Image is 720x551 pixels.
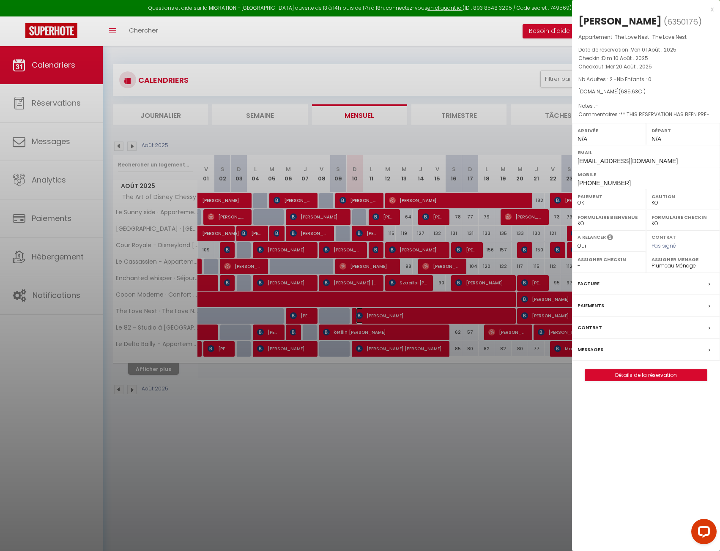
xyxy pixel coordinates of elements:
[617,76,652,83] span: Nb Enfants : 0
[602,55,648,62] span: Dim 10 Août . 2025
[578,234,606,241] label: A relancer
[578,54,714,63] p: Checkin :
[621,88,638,95] span: 685.63
[578,255,641,264] label: Assigner Checkin
[578,323,602,332] label: Contrat
[615,33,687,41] span: The Love Nest · The Love Nest
[652,242,676,249] span: Pas signé
[585,370,707,381] a: Détails de la réservation
[652,234,676,239] label: Contrat
[578,102,714,110] p: Notes :
[578,345,603,354] label: Messages
[578,279,600,288] label: Facture
[652,255,715,264] label: Assigner Menage
[652,192,715,201] label: Caution
[578,88,714,96] div: [DOMAIN_NAME]
[578,63,714,71] p: Checkout :
[667,16,698,27] span: 6350176
[578,148,715,157] label: Email
[664,16,702,27] span: ( )
[585,369,707,381] button: Détails de la réservation
[684,516,720,551] iframe: LiveChat chat widget
[631,46,676,53] span: Ven 01 Août . 2025
[578,192,641,201] label: Paiement
[578,180,631,186] span: [PHONE_NUMBER]
[652,136,661,142] span: N/A
[606,63,652,70] span: Mer 20 Août . 2025
[595,102,598,109] span: -
[578,110,714,119] p: Commentaires :
[578,14,662,28] div: [PERSON_NAME]
[578,301,604,310] label: Paiements
[578,33,714,41] p: Appartement :
[578,158,678,164] span: [EMAIL_ADDRESS][DOMAIN_NAME]
[578,126,641,135] label: Arrivée
[652,213,715,221] label: Formulaire Checkin
[607,234,613,243] i: Sélectionner OUI si vous souhaiter envoyer les séquences de messages post-checkout
[652,126,715,135] label: Départ
[578,46,714,54] p: Date de réservation :
[578,170,715,179] label: Mobile
[572,4,714,14] div: x
[578,136,587,142] span: N/A
[619,88,646,95] span: ( € )
[578,76,652,83] span: Nb Adultes : 2 -
[578,213,641,221] label: Formulaire Bienvenue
